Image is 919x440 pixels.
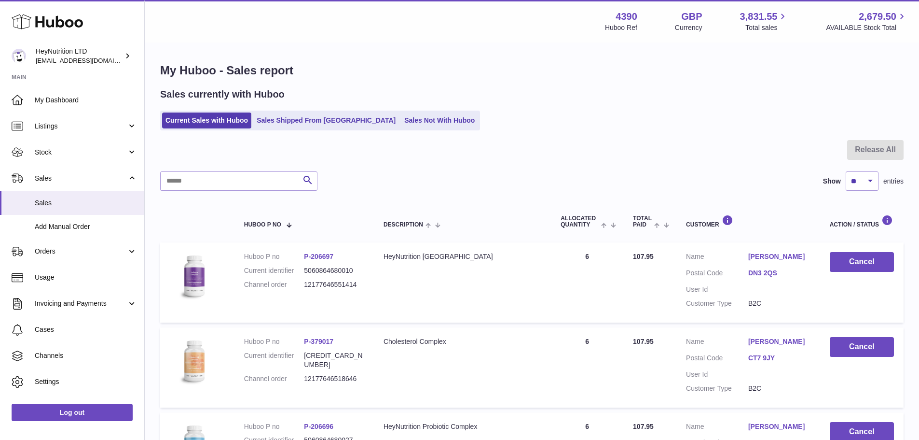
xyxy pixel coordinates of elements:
a: P-379017 [304,338,333,345]
span: Huboo P no [244,222,281,228]
span: My Dashboard [35,96,137,105]
a: CT7 9JY [748,354,810,363]
span: ALLOCATED Quantity [561,215,599,228]
dt: Customer Type [686,384,748,393]
dd: 12177646518646 [304,374,364,383]
dt: Huboo P no [244,422,304,431]
div: Huboo Ref [605,23,637,32]
span: 107.95 [633,423,654,430]
a: Sales Shipped From [GEOGRAPHIC_DATA] [253,113,399,128]
dd: B2C [748,299,810,308]
a: [PERSON_NAME] [748,422,810,431]
dt: Huboo P no [244,252,304,261]
div: HeyNutrition [GEOGRAPHIC_DATA] [384,252,541,261]
span: Sales [35,174,127,183]
dt: Postal Code [686,354,748,365]
dd: B2C [748,384,810,393]
span: Channels [35,351,137,360]
a: DN3 2QS [748,269,810,278]
dt: Huboo P no [244,337,304,346]
dt: User Id [686,285,748,294]
dd: 5060864680010 [304,266,364,275]
span: Stock [35,148,127,157]
dd: [CREDIT_CARD_NUMBER] [304,351,364,369]
h2: Sales currently with Huboo [160,88,285,101]
dt: Channel order [244,374,304,383]
a: Log out [12,404,133,421]
dt: Name [686,337,748,349]
dt: Customer Type [686,299,748,308]
strong: GBP [681,10,702,23]
a: P-206697 [304,253,333,260]
span: Invoicing and Payments [35,299,127,308]
td: 6 [551,327,623,408]
div: Currency [675,23,702,32]
td: 6 [551,242,623,323]
dt: Current identifier [244,351,304,369]
span: Orders [35,247,127,256]
span: Cases [35,325,137,334]
a: [PERSON_NAME] [748,252,810,261]
dt: Name [686,422,748,434]
a: 3,831.55 Total sales [740,10,789,32]
span: Sales [35,199,137,208]
img: 43901725567622.jpeg [170,252,218,300]
span: AVAILABLE Stock Total [826,23,907,32]
a: Sales Not With Huboo [401,113,478,128]
dt: Postal Code [686,269,748,280]
dt: Name [686,252,748,264]
span: Description [384,222,423,228]
dd: 12177646551414 [304,280,364,289]
dt: Channel order [244,280,304,289]
span: Total sales [745,23,788,32]
span: Add Manual Order [35,222,137,231]
button: Cancel [830,252,894,272]
span: entries [883,177,904,186]
a: 2,679.50 AVAILABLE Stock Total [826,10,907,32]
div: HeyNutrition Probiotic Complex [384,422,541,431]
div: Action / Status [830,215,894,228]
img: 43901725566350.jpg [170,337,218,385]
div: HeyNutrition LTD [36,47,123,65]
span: Settings [35,377,137,386]
span: Listings [35,122,127,131]
dt: User Id [686,370,748,379]
img: internalAdmin-4390@internal.huboo.com [12,49,26,63]
span: 107.95 [633,338,654,345]
span: Total paid [633,215,652,228]
span: 2,679.50 [859,10,896,23]
button: Cancel [830,337,894,357]
span: Usage [35,273,137,282]
div: Cholesterol Complex [384,337,541,346]
a: P-206696 [304,423,333,430]
h1: My Huboo - Sales report [160,63,904,78]
a: [PERSON_NAME] [748,337,810,346]
a: Current Sales with Huboo [162,113,251,128]
label: Show [823,177,841,186]
div: Customer [686,215,810,228]
span: [EMAIL_ADDRESS][DOMAIN_NAME] [36,57,142,64]
span: 3,831.55 [740,10,778,23]
span: 107.95 [633,253,654,260]
strong: 4390 [616,10,637,23]
dt: Current identifier [244,266,304,275]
